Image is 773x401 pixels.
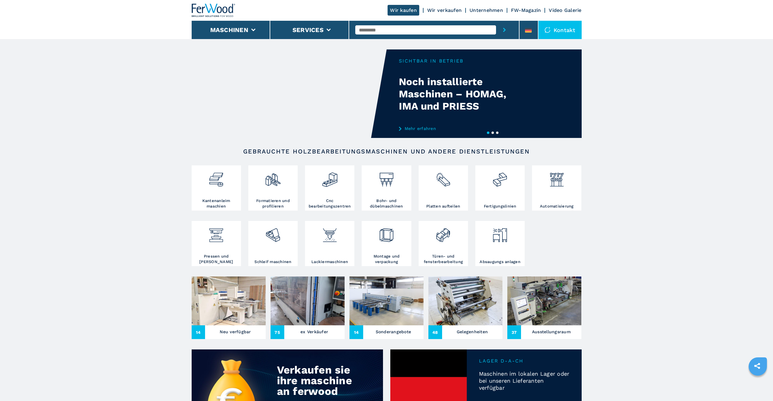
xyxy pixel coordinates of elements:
[747,374,768,396] iframe: Chat
[192,325,205,339] span: 14
[305,221,354,266] a: Lackiermaschinen
[322,167,338,188] img: centro_di_lavoro_cnc_2.png
[549,7,581,13] a: Video Galerie
[271,325,284,339] span: 75
[544,27,551,33] img: Kontakt
[248,165,298,211] a: Formatieren und profilieren
[491,132,494,134] button: 2
[192,276,266,325] img: Neu verfügbar
[254,259,291,265] h3: Schleif maschinen
[300,327,328,336] h3: ex Verkäufer
[507,276,581,339] a: Ausstellungsraum37Ausstellungsraum
[378,222,395,243] img: montaggio_imballaggio_2.png
[362,165,411,211] a: Bohr- und dübelmaschinen
[532,327,571,336] h3: Ausstellungsraum
[362,221,411,266] a: Montage und verpackung
[388,5,419,16] a: Wir kaufen
[349,276,424,339] a: Sonderangebote 14Sonderangebote
[475,165,525,211] a: Fertigungslinien
[420,254,466,265] h3: Türen- und fensterbearbeitung
[470,7,503,13] a: Unternehmen
[305,165,354,211] a: Cnc bearbeitungszentren
[349,276,424,325] img: Sonderangebote
[363,254,410,265] h3: Montage und verpackung
[248,221,298,266] a: Schleif maschinen
[475,221,525,266] a: Absaugungs anlagen
[484,204,516,209] h3: Fertigungslinien
[192,276,266,339] a: Neu verfügbar 14Neu verfügbar
[496,21,513,39] button: submit-button
[378,167,395,188] img: foratrici_inseritrici_2.png
[428,276,502,339] a: Gelegenheiten48Gelegenheiten
[540,204,574,209] h3: Automatisierung
[363,198,410,209] h3: Bohr- und dübelmaschinen
[208,222,224,243] img: pressa-strettoia.png
[399,126,518,131] a: Mehr erfahren
[376,327,411,336] h3: Sonderangebote
[496,132,498,134] button: 3
[293,26,324,34] button: Services
[192,165,241,211] a: Kantenanleim maschien
[271,276,345,339] a: ex Verkäufer 75ex Verkäufer
[193,254,239,265] h3: Pressen und [PERSON_NAME]
[265,222,281,243] img: levigatrici_2.png
[480,259,520,265] h3: Absaugungs anlagen
[428,325,442,339] span: 48
[428,276,502,325] img: Gelegenheiten
[193,198,239,209] h3: Kantenanleim maschien
[419,165,468,211] a: Platten aufteilen
[210,26,248,34] button: Maschinen
[192,221,241,266] a: Pressen und [PERSON_NAME]
[211,148,562,155] h2: Gebrauchte Holzbearbeitungsmaschinen und andere Dienstleistungen
[435,167,451,188] img: sezionatrici_2.png
[277,365,356,397] div: Verkaufen sie ihre maschine an ferwood
[426,204,460,209] h3: Platten aufteilen
[250,198,296,209] h3: Formatieren und profilieren
[532,165,581,211] a: Automatisierung
[427,7,462,13] a: Wir verkaufen
[750,358,765,374] a: sharethis
[538,21,582,39] div: Kontakt
[507,276,581,325] img: Ausstellungsraum
[192,4,236,17] img: Ferwood
[487,132,489,134] button: 1
[419,221,468,266] a: Türen- und fensterbearbeitung
[322,222,338,243] img: verniciatura_1.png
[349,325,363,339] span: 14
[192,49,387,138] video: Your browser does not support the video tag.
[511,7,541,13] a: FW-Magazin
[457,327,488,336] h3: Gelegenheiten
[507,325,521,339] span: 37
[208,167,224,188] img: bordatrici_1.png
[492,167,508,188] img: linee_di_produzione_2.png
[492,222,508,243] img: aspirazione_1.png
[435,222,451,243] img: lavorazione_porte_finestre_2.png
[307,198,353,209] h3: Cnc bearbeitungszentren
[265,167,281,188] img: squadratrici_2.png
[311,259,348,265] h3: Lackiermaschinen
[220,327,251,336] h3: Neu verfügbar
[271,276,345,325] img: ex Verkäufer
[549,167,565,188] img: automazione.png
